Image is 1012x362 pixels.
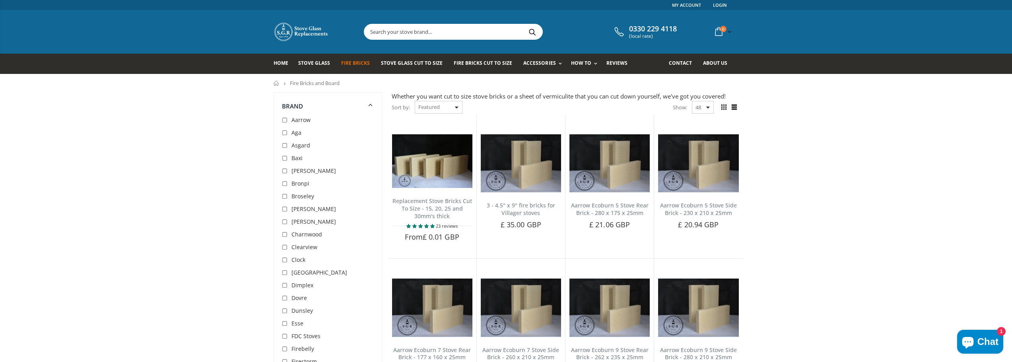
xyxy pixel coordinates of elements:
[454,60,512,66] span: Fire Bricks Cut To Size
[291,307,313,314] span: Dunsley
[523,60,556,66] span: Accessories
[673,101,687,114] span: Show:
[569,134,650,192] img: Aarrow Ecoburn 5 Stove Rear Brick
[290,79,340,87] span: Fire Bricks and Board
[669,60,692,66] span: Contact
[291,345,314,352] span: Firebelly
[298,60,330,66] span: Stove Glass
[658,279,738,337] img: Aarrow Ecoburn 9 Stove Side Brick - 280 x 210 x 25mm
[291,205,336,213] span: [PERSON_NAME]
[341,60,370,66] span: Fire Bricks
[720,103,728,112] span: Grid view
[274,81,280,86] a: Home
[406,223,436,229] span: 4.78 stars
[589,220,630,229] span: £ 21.06 GBP
[364,24,631,39] input: Search your stove brand...
[291,294,307,302] span: Dovre
[703,60,727,66] span: About us
[629,33,677,39] span: (local rate)
[291,269,347,276] span: [GEOGRAPHIC_DATA]
[291,332,320,340] span: FDC Stoves
[678,220,719,229] span: £ 20.94 GBP
[423,232,459,242] span: £ 0.01 GBP
[392,279,472,337] img: Aarrow Ecoburn 7 Rear Brick
[392,197,472,220] a: Replacement Stove Bricks Cut To Size - 15, 20, 25 and 30mm's thick
[571,346,649,361] a: Aarrow Ecoburn 9 Stove Rear Brick - 262 x 235 x 25mm
[730,103,739,112] span: List view
[291,129,301,136] span: Aga
[523,54,565,74] a: Accessories
[381,60,443,66] span: Stove Glass Cut To Size
[291,230,322,238] span: Charnwood
[291,180,309,187] span: Bronpi
[274,22,329,42] img: Stove Glass Replacement
[392,92,739,101] div: Whether you want cut to size stove bricks or a sheet of vermiculite that you can cut down yoursel...
[291,256,305,263] span: Clock
[482,346,559,361] a: Aarrow Ecoburn 7 Stove Side Brick - 260 x 210 x 25mm
[392,101,410,114] span: Sort by:
[658,134,738,192] img: Aarrow Ecoburn 5 Stove Side Brick
[392,134,472,188] img: Replacement Stove Bricks Cut To Size - 15, 20, 25 and 30mm's thick
[298,54,336,74] a: Stove Glass
[291,192,314,200] span: Broseley
[703,54,733,74] a: About us
[291,281,313,289] span: Dimplex
[606,60,627,66] span: Reviews
[291,319,303,327] span: Esse
[454,54,518,74] a: Fire Bricks Cut To Size
[436,223,458,229] span: 23 reviews
[291,154,303,162] span: Baxi
[660,346,737,361] a: Aarrow Ecoburn 9 Stove Side Brick - 280 x 210 x 25mm
[274,60,288,66] span: Home
[569,279,650,337] img: Aarrow Ecoburn 9 Rear Brick
[487,201,555,217] a: 3 - 4.5" x 9" fire bricks for Villager stoves
[481,134,561,192] img: 3 - 4.5" x 9" fire bricks for Villager stoves
[571,60,591,66] span: How To
[282,102,303,110] span: Brand
[274,54,294,74] a: Home
[612,25,677,39] a: 0330 229 4118 (local rate)
[341,54,376,74] a: Fire Bricks
[571,54,601,74] a: How To
[291,218,336,225] span: [PERSON_NAME]
[660,201,737,217] a: Aarrow Ecoburn 5 Stove Side Brick - 230 x 210 x 25mm
[291,243,317,251] span: Clearview
[405,232,459,242] span: From
[291,167,336,174] span: [PERSON_NAME]
[712,24,733,39] a: 0
[501,220,541,229] span: £ 35.00 GBP
[629,25,677,33] span: 0330 229 4118
[291,116,311,124] span: Aarrow
[381,54,449,74] a: Stove Glass Cut To Size
[669,54,698,74] a: Contact
[720,26,726,32] span: 0
[481,279,561,337] img: Aarrow Ecoburn 7 Side Brick
[524,24,542,39] button: Search
[291,141,310,149] span: Asgard
[955,330,1006,356] inbox-online-store-chat: Shopify online store chat
[606,54,633,74] a: Reviews
[571,201,649,217] a: Aarrow Ecoburn 5 Stove Rear Brick - 280 x 175 x 25mm
[393,346,471,361] a: Aarrow Ecoburn 7 Stove Rear Brick - 177 x 160 x 25mm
